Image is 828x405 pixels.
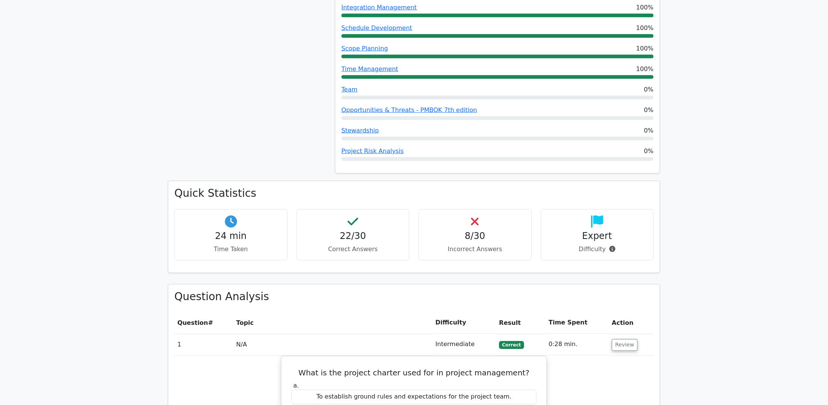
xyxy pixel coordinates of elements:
a: Schedule Development [341,24,412,32]
th: Action [609,312,654,334]
th: Time Spent [546,312,609,334]
div: To establish ground rules and expectations for the project team. [291,390,537,405]
h4: 24 min [181,231,281,242]
span: Question [177,320,208,327]
span: 100% [636,65,654,74]
a: Opportunities & Threats - PMBOK 7th edition [341,106,477,114]
th: Result [496,312,545,334]
h3: Question Analysis [174,291,654,304]
h4: Expert [547,231,648,242]
span: 0% [644,106,654,115]
td: 1 [174,334,233,356]
h3: Quick Statistics [174,187,654,200]
span: 0% [644,147,654,156]
span: 0% [644,85,654,94]
h4: 22/30 [303,231,403,242]
a: Integration Management [341,4,417,11]
a: Stewardship [341,127,379,134]
span: 100% [636,24,654,33]
th: Difficulty [433,312,496,334]
span: 100% [636,44,654,53]
button: Review [612,339,638,351]
h5: What is the project charter used for in project management? [291,369,537,378]
span: 100% [636,3,654,12]
th: # [174,312,233,334]
th: Topic [233,312,433,334]
span: Correct [499,341,524,349]
p: Correct Answers [303,245,403,254]
span: 0% [644,126,654,135]
a: Scope Planning [341,45,388,52]
td: N/A [233,334,433,356]
p: Incorrect Answers [425,245,525,254]
a: Project Risk Analysis [341,147,404,155]
p: Difficulty [547,245,648,254]
h4: 8/30 [425,231,525,242]
a: Team [341,86,357,93]
a: Time Management [341,65,398,73]
td: 0:28 min. [546,334,609,356]
p: Time Taken [181,245,281,254]
td: Intermediate [433,334,496,356]
span: a. [293,382,299,389]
